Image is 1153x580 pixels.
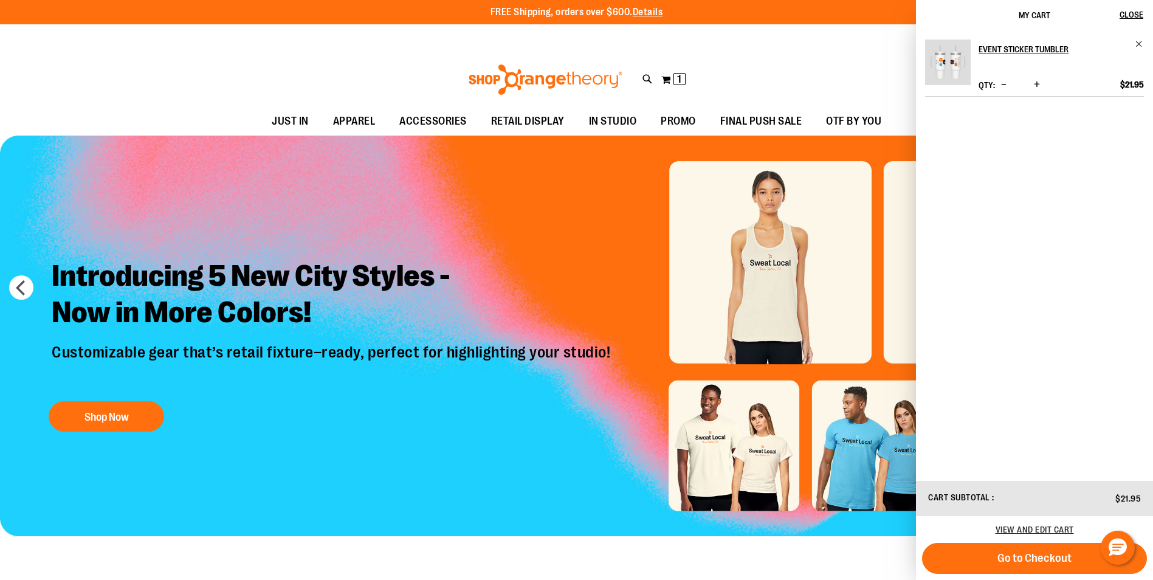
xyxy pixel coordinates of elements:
[928,492,990,502] span: Cart Subtotal
[399,108,467,135] span: ACCESSORIES
[661,108,696,135] span: PROMO
[43,249,619,438] a: Introducing 5 New City Styles -Now in More Colors! Customizable gear that’s retail fixture–ready,...
[677,73,681,85] span: 1
[577,108,649,136] a: IN STUDIO
[922,543,1147,574] button: Go to Checkout
[1135,40,1144,49] a: Remove item
[997,551,1072,565] span: Go to Checkout
[925,40,1144,97] li: Product
[708,108,814,136] a: FINAL PUSH SALE
[1120,10,1143,19] span: Close
[43,249,619,343] h2: Introducing 5 New City Styles - Now in More Colors!
[467,64,624,95] img: Shop Orangetheory
[479,108,577,136] a: RETAIL DISPLAY
[49,401,164,432] button: Shop Now
[1120,79,1144,90] span: $21.95
[925,40,971,93] a: Event Sticker Tumbler
[490,5,663,19] p: FREE Shipping, orders over $600.
[1019,10,1050,20] span: My Cart
[333,108,376,135] span: APPAREL
[1115,494,1141,503] span: $21.95
[272,108,309,135] span: JUST IN
[260,108,321,136] a: JUST IN
[996,525,1074,534] a: View and edit cart
[925,40,971,85] img: Event Sticker Tumbler
[9,275,33,300] button: prev
[998,79,1010,91] button: Decrease product quantity
[720,108,802,135] span: FINAL PUSH SALE
[814,108,893,136] a: OTF BY YOU
[979,40,1127,59] h2: Event Sticker Tumbler
[1101,531,1135,565] button: Hello, have a question? Let’s chat.
[321,108,388,136] a: APPAREL
[826,108,881,135] span: OTF BY YOU
[491,108,565,135] span: RETAIL DISPLAY
[43,343,619,389] p: Customizable gear that’s retail fixture–ready, perfect for highlighting your studio!
[589,108,637,135] span: IN STUDIO
[979,80,995,90] label: Qty
[387,108,479,136] a: ACCESSORIES
[633,7,663,18] a: Details
[649,108,708,136] a: PROMO
[1031,79,1043,91] button: Increase product quantity
[979,40,1144,59] a: Event Sticker Tumbler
